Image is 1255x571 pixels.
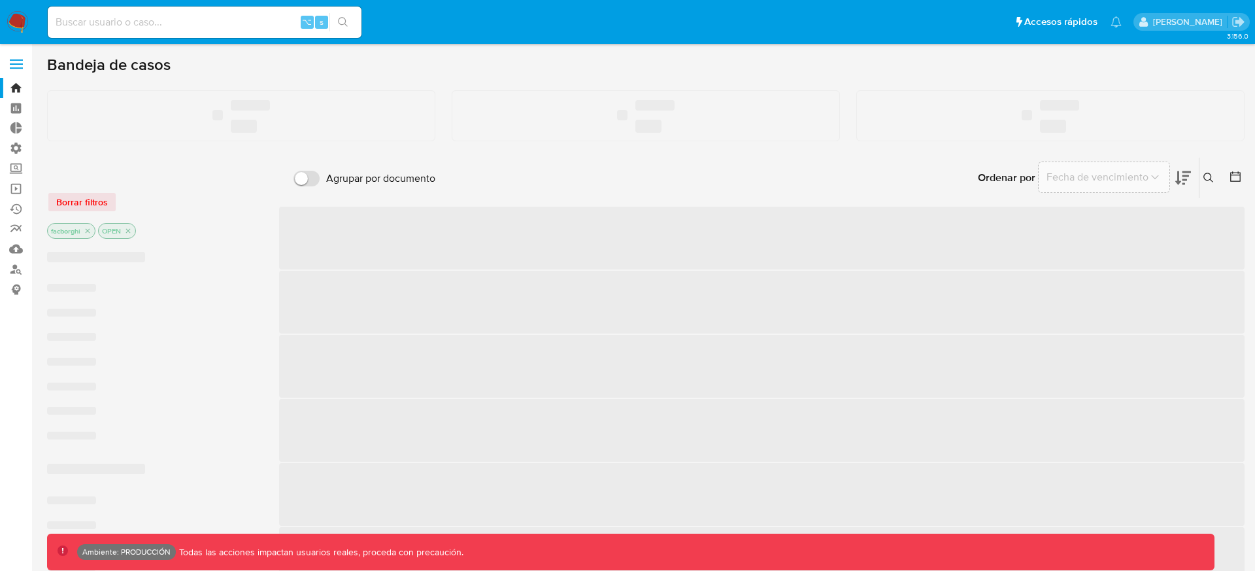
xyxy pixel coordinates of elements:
[302,16,312,28] span: ⌥
[1024,15,1097,29] span: Accesos rápidos
[320,16,324,28] span: s
[1153,16,1227,28] p: facundoagustin.borghi@mercadolibre.com
[1111,16,1122,27] a: Notificaciones
[176,546,463,559] p: Todas las acciones impactan usuarios reales, proceda con precaución.
[329,13,356,31] button: search-icon
[1231,15,1245,29] a: Salir
[82,549,171,555] p: Ambiente: PRODUCCIÓN
[48,14,361,31] input: Buscar usuario o caso...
